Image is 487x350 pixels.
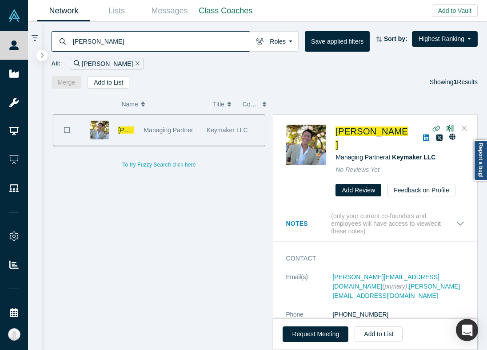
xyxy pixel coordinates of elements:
button: Request Meeting [283,326,348,342]
button: Name [121,95,204,114]
a: Network [37,0,90,21]
button: Roles [250,31,299,52]
button: Add to Vault [432,4,478,17]
a: [PERSON_NAME] [118,126,169,134]
button: Bookmark [53,115,81,146]
a: [PHONE_NUMBER] [332,311,388,318]
dt: Phone [286,310,332,329]
div: Showing [430,76,478,89]
h3: Contact [286,254,452,263]
span: Results [454,78,478,85]
span: Managing Partner [144,126,193,134]
span: No Reviews Yet [335,166,379,173]
button: Merge [52,76,82,89]
a: [PERSON_NAME][EMAIL_ADDRESS][DOMAIN_NAME] [332,273,439,290]
button: Title [213,95,233,114]
span: Keymaker LLC [207,126,248,134]
button: Add to List [88,76,129,89]
strong: 1 [454,78,457,85]
a: Keymaker LLC [392,154,435,161]
img: Timothy Wang's Profile Image [90,121,109,139]
button: Close [458,122,471,136]
dd: , [332,273,465,301]
a: Lists [90,0,143,21]
img: Timothy Wang's Profile Image [286,125,326,165]
button: Add Review [335,184,381,196]
button: Highest Ranking [412,31,478,47]
span: Managing Partner at [335,154,435,161]
input: Search by name, title, company, summary, expertise, investment criteria or topics of focus [72,31,250,52]
span: Company [243,95,259,114]
button: Notes (only your current co-founders and employees will have access to view/edit these notes) [286,212,465,235]
img: Alchemist Vault Logo [8,9,20,22]
p: (only your current co-founders and employees will have access to view/edit these notes) [331,212,456,235]
h3: Notes [286,219,329,228]
span: Title [213,95,224,114]
dt: Email(s) [286,273,332,310]
span: All: [52,59,61,68]
a: Messages [143,0,196,21]
button: Company [243,95,263,114]
strong: Sort by: [384,35,407,42]
a: Class Coaches [196,0,255,21]
button: Add to List [355,326,403,342]
div: [PERSON_NAME] [70,58,144,70]
a: Report a bug! [474,140,487,181]
img: Katinka Harsányi's Account [8,328,20,341]
button: Remove Filter [133,59,140,69]
span: (primary) [382,283,407,290]
button: Feedback on Profile [387,184,455,196]
span: Name [121,95,138,114]
button: To try Fuzzy Search click here [116,159,202,171]
a: [PERSON_NAME] [335,126,408,150]
button: Save applied filters [305,31,370,52]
